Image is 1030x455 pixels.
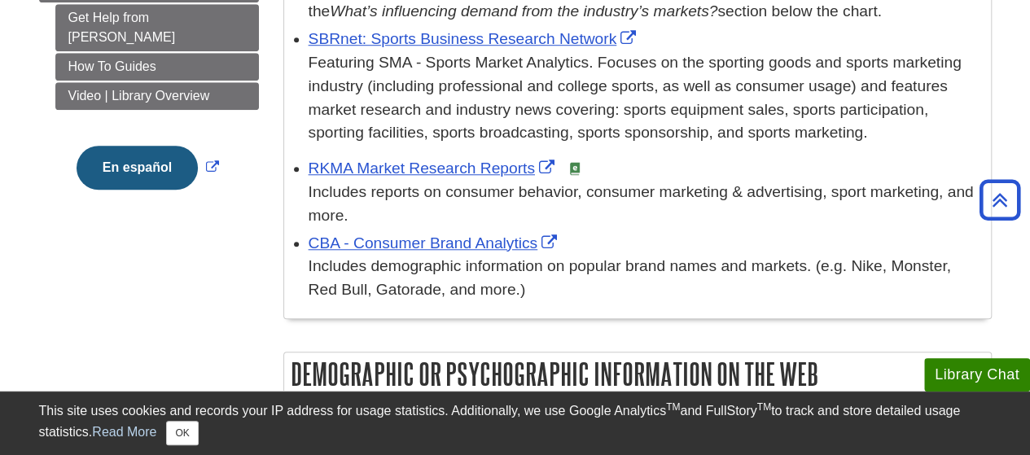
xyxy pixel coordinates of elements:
a: Link opens in new window [309,234,562,252]
div: Includes reports on consumer behavior, consumer marketing & advertising, sport marketing, and more. [309,181,983,228]
a: Get Help from [PERSON_NAME] [55,4,259,51]
a: Link opens in new window [309,30,641,47]
a: Link opens in new window [309,160,559,177]
button: Library Chat [924,358,1030,392]
sup: TM [666,401,680,413]
img: e-Book [568,162,581,175]
h2: Demographic or Psychographic Information on the Web [284,352,991,396]
button: Close [166,421,198,445]
a: How To Guides [55,53,259,81]
a: Video | Library Overview [55,82,259,110]
div: Includes demographic information on popular brand names and markets. (e.g. Nike, Monster, Red Bul... [309,255,983,302]
a: Link opens in new window [72,160,223,174]
a: Read More [92,425,156,439]
div: This site uses cookies and records your IP address for usage statistics. Additionally, we use Goo... [39,401,992,445]
a: Back to Top [974,189,1026,211]
button: En español [77,146,198,190]
sup: TM [757,401,771,413]
i: What’s influencing demand from the industry’s markets? [330,2,717,20]
p: Featuring SMA - Sports Market Analytics. Focuses on the sporting goods and sports marketing indus... [309,51,983,145]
